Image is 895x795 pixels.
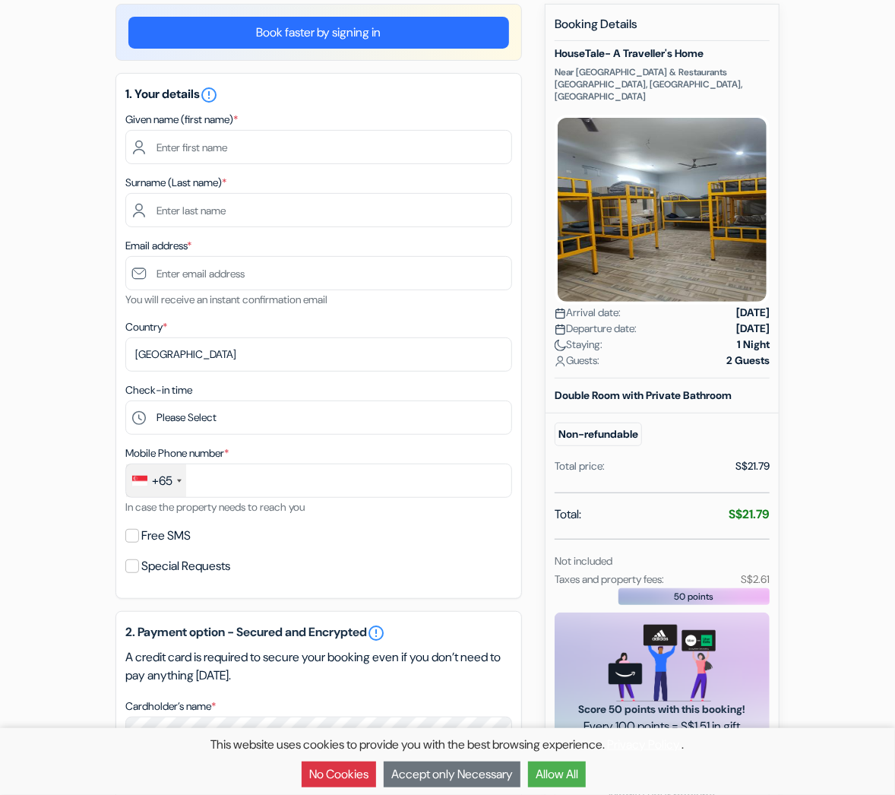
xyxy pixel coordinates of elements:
[125,445,229,461] label: Mobile Phone number
[125,648,512,685] p: A credit card is required to secure your booking even if you don’t need to pay anything [DATE].
[608,736,682,752] a: Privacy Policy.
[555,305,621,321] span: Arrival date:
[555,340,566,351] img: moon.svg
[125,293,327,306] small: You will receive an instant confirmation email
[555,458,605,474] div: Total price:
[125,112,238,128] label: Given name (first name)
[8,736,887,754] p: This website uses cookies to provide you with the best browsing experience. .
[367,624,385,642] a: error_outline
[125,193,512,227] input: Enter last name
[555,321,637,337] span: Departure date:
[125,256,512,290] input: Enter email address
[125,86,512,104] h5: 1. Your details
[741,572,770,586] small: S$2.61
[152,472,172,490] div: +65
[555,388,732,402] b: Double Room with Private Bathroom
[555,505,581,524] span: Total:
[125,238,191,254] label: Email address
[528,762,586,787] button: Allow All
[126,464,186,497] div: Singapore: +65
[128,17,509,49] a: Book faster by signing in
[726,353,770,369] strong: 2 Guests
[384,762,520,787] button: Accept only Necessary
[737,337,770,353] strong: 1 Night
[555,66,770,103] p: Near [GEOGRAPHIC_DATA] & Restaurants [GEOGRAPHIC_DATA], [GEOGRAPHIC_DATA], [GEOGRAPHIC_DATA]
[302,762,376,787] button: No Cookies
[555,308,566,319] img: calendar.svg
[125,382,192,398] label: Check-in time
[555,554,612,568] small: Not included
[141,556,230,577] label: Special Requests
[555,572,664,586] small: Taxes and property fees:
[125,319,167,335] label: Country
[555,353,599,369] span: Guests:
[736,305,770,321] strong: [DATE]
[125,698,216,714] label: Cardholder’s name
[555,356,566,367] img: user_icon.svg
[555,324,566,335] img: calendar.svg
[555,47,770,60] h5: HouseTale- A Traveller's Home
[125,624,512,642] h5: 2. Payment option - Secured and Encrypted
[573,702,751,717] span: Score 50 points with this booking!
[573,717,751,754] span: Every 100 points = S$1.51 in gift cards
[125,130,512,164] input: Enter first name
[675,590,714,603] span: 50 points
[735,458,770,474] div: S$21.79
[200,86,218,102] a: error_outline
[609,625,716,702] img: gift_card_hero_new.png
[729,506,770,522] strong: S$21.79
[125,175,226,191] label: Surname (Last name)
[555,17,770,41] h5: Booking Details
[200,86,218,104] i: error_outline
[736,321,770,337] strong: [DATE]
[555,337,602,353] span: Staying:
[555,423,642,446] small: Non-refundable
[125,500,305,514] small: In case the property needs to reach you
[141,525,191,546] label: Free SMS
